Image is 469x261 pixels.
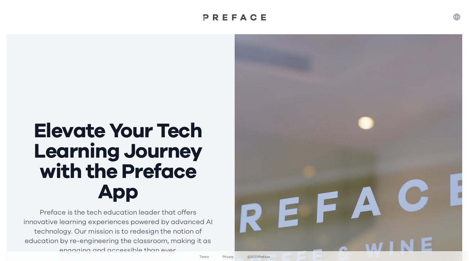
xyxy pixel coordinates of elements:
span: @ 2025 Preface [247,254,270,260]
p: Preface is the tech education leader that offers innovative learning experiences powered by advan... [23,208,213,255]
a: Terms [199,255,209,259]
h1: Elevate Your Tech Learning Journey with the Preface App [23,121,213,202]
img: Preface Logo [201,14,269,21]
a: Privacy [222,255,234,259]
